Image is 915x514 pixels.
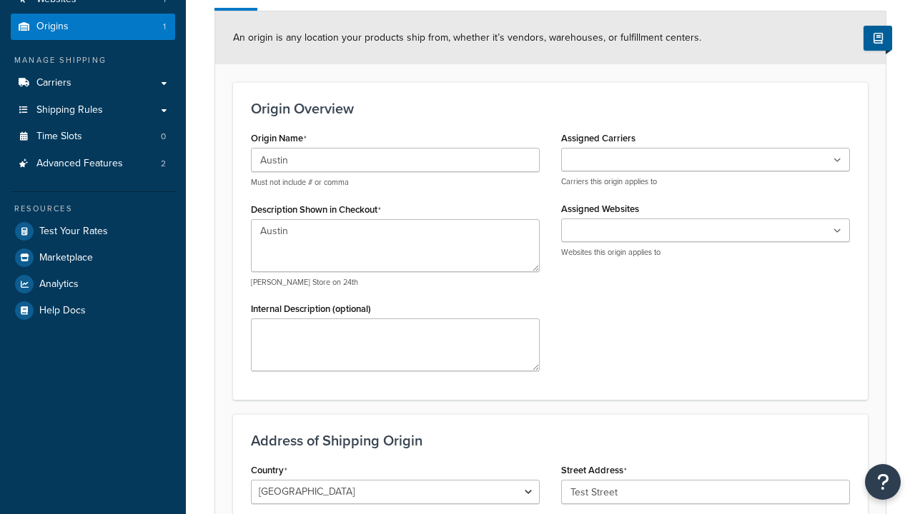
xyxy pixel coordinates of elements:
a: Marketplace [11,245,175,271]
span: 2 [161,158,166,170]
a: Advanced Features2 [11,151,175,177]
span: Time Slots [36,131,82,143]
h3: Origin Overview [251,101,850,116]
button: Show Help Docs [864,26,892,51]
a: Origins1 [11,14,175,40]
label: Assigned Carriers [561,133,635,143]
a: Time Slots0 [11,124,175,150]
label: Country [251,465,287,476]
p: Must not include # or comma [251,177,540,188]
p: Carriers this origin applies to [561,176,850,187]
a: Help Docs [11,298,175,323]
span: 0 [161,131,166,143]
a: Test Your Rates [11,218,175,244]
p: [PERSON_NAME] Store on 24th [251,277,540,288]
li: Advanced Features [11,151,175,177]
a: Analytics [11,271,175,297]
div: Manage Shipping [11,54,175,66]
span: Origins [36,21,69,33]
label: Street Address [561,465,627,476]
span: Test Your Rates [39,226,108,238]
span: Analytics [39,278,79,291]
a: Shipping Rules [11,97,175,124]
span: Help Docs [39,305,86,317]
li: Time Slots [11,124,175,150]
label: Assigned Websites [561,203,639,214]
span: An origin is any location your products ship from, whether it’s vendors, warehouses, or fulfillme... [233,30,701,45]
label: Origin Name [251,133,307,144]
button: Open Resource Center [865,464,901,500]
span: Shipping Rules [36,104,103,116]
span: Marketplace [39,252,93,264]
span: Advanced Features [36,158,123,170]
p: Websites this origin applies to [561,247,850,258]
label: Description Shown in Checkout [251,204,381,216]
span: 1 [163,21,166,33]
li: Origins [11,14,175,40]
div: Resources [11,203,175,215]
h3: Address of Shipping Origin [251,433,850,448]
span: Carriers [36,77,71,89]
label: Internal Description (optional) [251,303,371,314]
a: Carriers [11,70,175,96]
